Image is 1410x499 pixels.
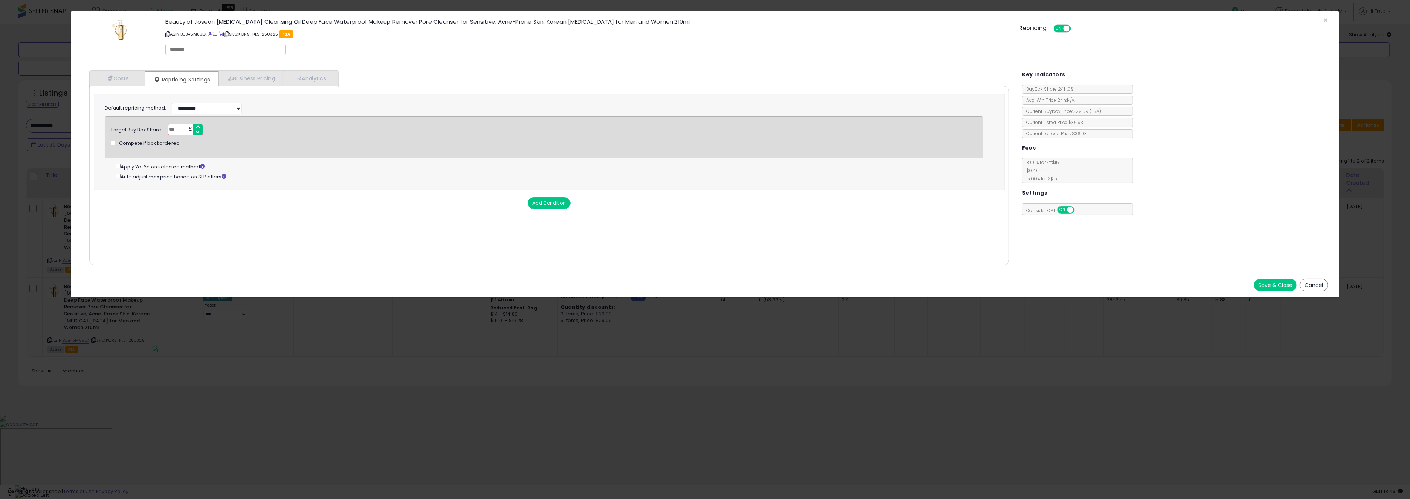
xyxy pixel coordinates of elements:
a: BuyBox page [208,31,212,37]
span: ( FBA ) [1089,108,1101,114]
h5: Key Indicators [1022,70,1065,79]
a: Business Pricing [218,71,283,86]
label: Default repricing method: [105,105,166,112]
div: Auto adjust max price based on SFP offers [116,172,984,181]
a: Analytics [283,71,338,86]
a: Costs [90,71,145,86]
span: ON [1058,207,1067,213]
a: Your listing only [219,31,223,37]
span: OFF [1073,207,1085,213]
button: Add Condition [528,197,571,209]
span: $0.40 min [1022,167,1048,174]
span: FBA [279,30,293,38]
span: 15.00 % for > $15 [1022,175,1057,182]
div: Target Buy Box Share: [111,124,162,134]
h5: Repricing: [1019,25,1049,31]
span: Avg. Win Price 24h: N/A [1022,97,1075,103]
span: Consider CPT: [1022,207,1084,214]
span: % [184,124,196,135]
h5: Fees [1022,143,1036,153]
span: × [1323,15,1328,26]
button: Save & Close [1254,279,1297,291]
span: Compete if backordered [119,140,180,147]
span: $29.59 [1073,108,1101,114]
span: Current Landed Price: $36.93 [1022,130,1087,137]
span: Current Buybox Price: [1022,108,1101,114]
h5: Settings [1022,188,1047,198]
h3: Beauty of Joseon [MEDICAL_DATA] Cleansing Oil Deep Face Waterproof Makeup Remover Pore Cleanser f... [165,19,1008,24]
span: ON [1054,26,1064,32]
div: Apply Yo-Yo on selected method [116,162,984,171]
a: Repricing Settings [145,72,218,87]
span: Current Listed Price: $36.93 [1022,119,1083,125]
button: Cancel [1300,279,1328,291]
span: 8.00 % for <= $15 [1022,159,1059,182]
a: All offer listings [213,31,217,37]
img: 315YerQ3O3L._SL60_.jpg [110,19,132,41]
span: BuyBox Share 24h: 0% [1022,86,1073,92]
span: OFF [1069,26,1081,32]
p: ASIN: B0B45M89LX | SKU: KORS-14.5-250325 [165,28,1008,40]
